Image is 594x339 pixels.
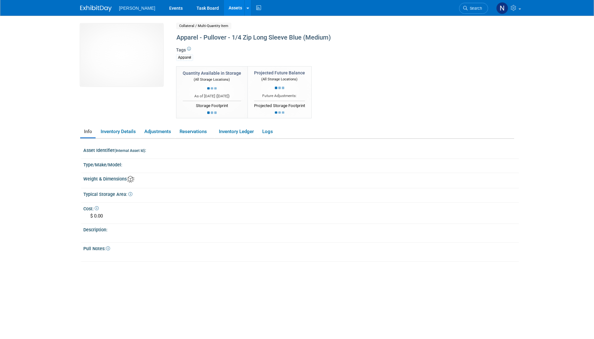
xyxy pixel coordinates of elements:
div: Storage Footprint [183,101,241,109]
img: Nicky Walker [496,2,508,14]
a: Inventory Ledger [215,126,257,137]
div: Pull Notes: [83,244,519,252]
div: Type/Make/Model: [83,160,519,168]
div: Cost: [83,204,519,212]
div: Description: [83,225,519,233]
div: Asset Identifier : [83,146,519,153]
a: Search [459,3,488,14]
span: [PERSON_NAME] [119,6,155,11]
div: Weight & Dimensions [83,174,519,183]
span: Typical Storage Area: [83,192,132,197]
div: Quantity Available in Storage [183,70,241,76]
a: Adjustments [141,126,175,137]
div: (All Storage Locations) [254,76,305,82]
img: loading... [207,87,217,90]
span: Search [468,6,482,11]
div: Projected Storage Footprint [254,101,305,109]
img: loading... [275,111,284,114]
div: As of [DATE] ( ) [183,94,241,99]
img: View Images [80,24,163,86]
div: Future Adjustments: [254,93,305,99]
span: [DATE] [217,94,228,98]
div: (All Storage Locations) [183,76,241,82]
div: Apparel - Pullover - 1/4 Zip Long Sleeve Blue (Medium) [174,32,462,43]
span: Collateral / Multi-Quantity Item [176,23,231,29]
div: Projected Future Balance [254,70,305,76]
img: loading... [275,87,284,89]
div: $ 0.00 [88,211,514,221]
div: Tags [176,47,462,65]
a: Logs [258,126,276,137]
a: Reservations [176,126,214,137]
small: (Internal Asset Id) [114,148,145,153]
a: Inventory Details [97,126,139,137]
img: ExhibitDay [80,5,112,12]
img: loading... [207,111,217,114]
div: Apparel [176,54,193,61]
a: Info [80,126,96,137]
img: Asset Weight and Dimensions [127,176,134,183]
